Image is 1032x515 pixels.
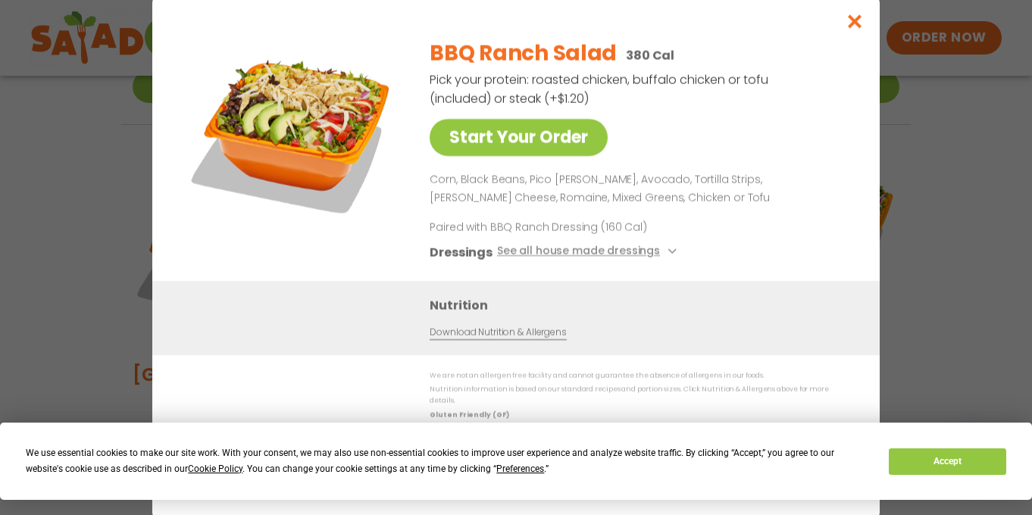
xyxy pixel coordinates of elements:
h3: Dressings [430,243,493,262]
span: Cookie Policy [188,463,242,474]
strong: Gluten Friendly (GF) [430,410,508,420]
h3: Nutrition [430,296,857,315]
p: Pick your protein: roasted chicken, buffalo chicken or tofu (included) or steak (+$1.20) [430,70,771,108]
img: Featured product photo for BBQ Ranch Salad [186,27,399,239]
p: 380 Cal [626,46,674,65]
a: Download Nutrition & Allergens [430,326,566,340]
div: We use essential cookies to make our site work. With your consent, we may also use non-essential ... [26,445,871,477]
button: Accept [889,448,1005,475]
span: Preferences [496,463,544,474]
a: Start Your Order [430,119,608,156]
h2: BBQ Ranch Salad [430,38,617,70]
p: Nutrition information is based on our standard recipes and portion sizes. Click Nutrition & Aller... [430,384,849,407]
p: Corn, Black Beans, Pico [PERSON_NAME], Avocado, Tortilla Strips, [PERSON_NAME] Cheese, Romaine, M... [430,171,843,208]
p: We are not an allergen free facility and cannot guarantee the absence of allergens in our foods. [430,370,849,382]
button: See all house made dressings [497,243,681,262]
p: Paired with BBQ Ranch Dressing (160 Cal) [430,220,710,236]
